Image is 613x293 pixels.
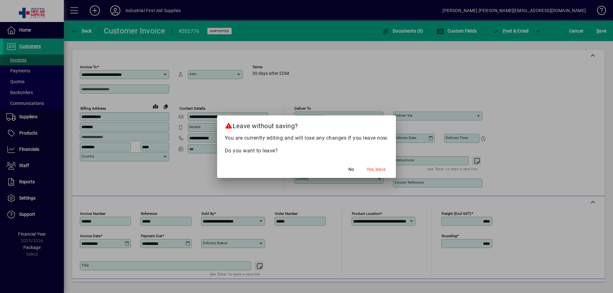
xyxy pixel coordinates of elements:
span: Yes, leave [367,166,386,173]
p: You are currently editing and will lose any changes if you leave now. [225,134,389,142]
span: No [348,166,354,173]
h2: Leave without saving? [217,115,396,134]
p: Do you want to leave? [225,147,389,155]
button: No [341,164,361,175]
button: Yes, leave [364,164,388,175]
